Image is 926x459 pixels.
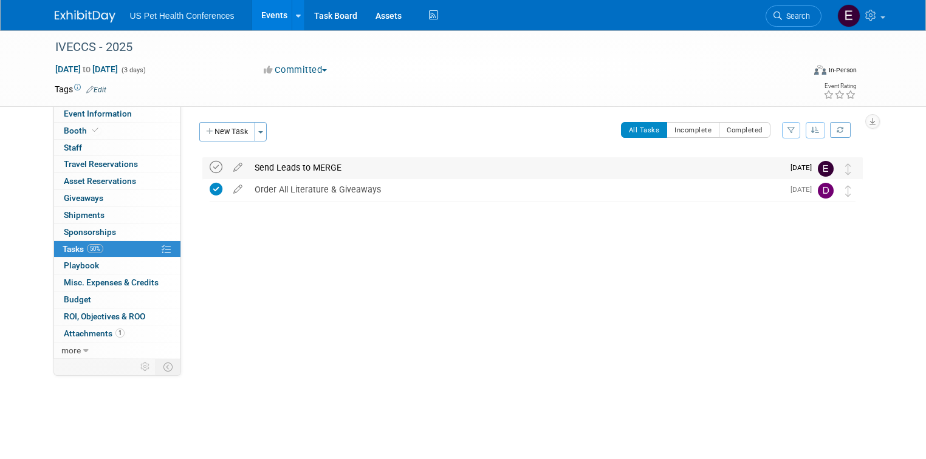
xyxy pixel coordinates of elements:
[828,66,857,75] div: In-Person
[54,190,180,206] a: Giveaways
[621,122,668,138] button: All Tasks
[55,10,115,22] img: ExhibitDay
[55,83,106,95] td: Tags
[782,12,810,21] span: Search
[54,325,180,342] a: Attachments1
[54,274,180,291] a: Misc. Expenses & Credits
[115,328,125,338] span: 1
[823,83,856,89] div: Event Rating
[227,162,249,173] a: edit
[64,294,91,304] span: Budget
[845,185,851,197] i: Move task
[54,241,180,257] a: Tasks50%
[738,63,857,81] div: Event Format
[54,257,180,274] a: Playbook
[227,184,249,195] a: edit
[791,185,818,194] span: [DATE]
[64,311,145,321] span: ROI, Objectives & ROO
[249,157,783,178] div: Send Leads to MERGE
[54,342,180,359] a: more
[54,106,180,122] a: Event Information
[837,4,860,27] img: Erika Plata
[64,260,99,270] span: Playbook
[64,159,138,169] span: Travel Reservations
[120,66,146,74] span: (3 days)
[156,359,180,375] td: Toggle Event Tabs
[64,126,101,135] span: Booth
[81,64,92,74] span: to
[54,123,180,139] a: Booth
[791,163,818,172] span: [DATE]
[199,122,255,141] button: New Task
[845,163,851,175] i: Move task
[92,127,98,134] i: Booth reservation complete
[818,183,834,199] img: Debra Smith
[64,109,132,118] span: Event Information
[830,122,851,138] a: Refresh
[86,86,106,94] a: Edit
[54,173,180,189] a: Asset Reservations
[55,64,118,75] span: [DATE] [DATE]
[54,291,180,308] a: Budget
[54,140,180,156] a: Staff
[64,143,82,152] span: Staff
[54,156,180,172] a: Travel Reservations
[87,244,103,253] span: 50%
[667,122,719,138] button: Incomplete
[54,308,180,325] a: ROI, Objectives & ROO
[259,64,332,76] button: Committed
[64,277,159,287] span: Misc. Expenses & Credits
[135,359,156,375] td: Personalize Event Tab Strip
[130,11,235,21] span: US Pet Health Conferences
[64,227,116,237] span: Sponsorships
[64,210,105,220] span: Shipments
[64,176,136,186] span: Asset Reservations
[61,345,81,355] span: more
[63,244,103,254] span: Tasks
[814,65,826,75] img: Format-Inperson.png
[766,5,821,27] a: Search
[64,328,125,338] span: Attachments
[54,224,180,240] a: Sponsorships
[64,193,103,203] span: Giveaways
[249,179,783,200] div: Order All Literature & Giveaways
[54,207,180,223] a: Shipments
[51,36,789,58] div: IVECCS - 2025
[719,122,770,138] button: Completed
[818,161,834,177] img: Erika Plata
